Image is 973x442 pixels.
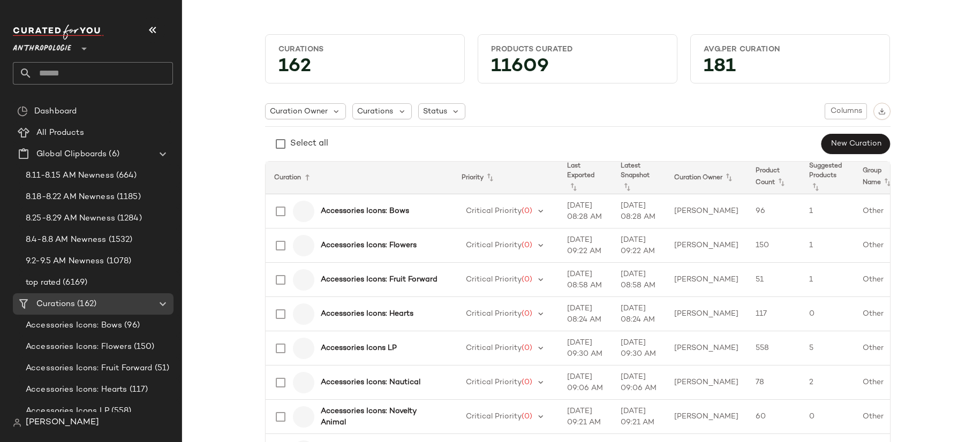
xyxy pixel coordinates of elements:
[36,127,84,139] span: All Products
[107,234,133,246] span: (1532)
[466,207,522,215] span: Critical Priority
[278,44,451,55] div: Curations
[466,413,522,421] span: Critical Priority
[821,134,890,154] button: New Curation
[75,298,96,310] span: (162)
[13,36,71,56] span: Anthropologie
[612,194,666,228] td: [DATE] 08:28 AM
[153,362,170,375] span: (51)
[321,406,440,428] b: Accessories Icons: Novelty Animal
[26,170,114,182] span: 8.11-8.15 AM Newness
[612,400,666,434] td: [DATE] 09:21 AM
[266,162,453,194] th: Curation
[423,106,447,117] span: Status
[26,191,115,203] span: 8.18-8.22 AM Newness
[747,297,801,331] td: 117
[854,263,908,297] td: Other
[666,228,747,263] td: [PERSON_NAME]
[747,162,801,194] th: Product Count
[290,138,328,150] div: Select all
[559,194,612,228] td: [DATE] 08:28 AM
[854,400,908,434] td: Other
[26,384,127,396] span: Accessories Icons: Hearts
[321,240,417,251] b: Accessories Icons: Flowers
[825,103,866,119] button: Columns
[801,228,854,263] td: 1
[878,108,886,115] img: svg%3e
[559,297,612,331] td: [DATE] 08:24 AM
[695,59,885,79] div: 181
[612,331,666,365] td: [DATE] 09:30 AM
[854,162,908,194] th: Group Name
[704,44,877,55] div: Avg.per Curation
[666,162,747,194] th: Curation Owner
[612,228,666,263] td: [DATE] 09:22 AM
[26,319,122,332] span: Accessories Icons: Bows
[115,212,142,225] span: (1284)
[522,207,532,215] span: (0)
[466,344,522,352] span: Critical Priority
[666,331,747,365] td: [PERSON_NAME]
[26,234,107,246] span: 8.4-8.8 AM Newness
[829,107,862,116] span: Columns
[559,365,612,400] td: [DATE] 09:06 AM
[34,105,77,118] span: Dashboard
[26,255,104,268] span: 9.2-9.5 AM Newness
[522,344,532,352] span: (0)
[854,194,908,228] td: Other
[666,263,747,297] td: [PERSON_NAME]
[321,274,438,285] b: Accessories Icons: Fruit Forward
[747,400,801,434] td: 60
[321,205,409,217] b: Accessories Icons: Bows
[17,106,28,117] img: svg%3e
[132,341,155,353] span: (150)
[453,162,559,194] th: Priority
[127,384,148,396] span: (117)
[830,140,881,148] span: New Curation
[612,162,666,194] th: Latest Snapshot
[26,212,115,225] span: 8.25-8.29 AM Newness
[522,378,532,386] span: (0)
[36,148,107,161] span: Global Clipboards
[612,263,666,297] td: [DATE] 08:58 AM
[522,241,532,249] span: (0)
[559,228,612,263] td: [DATE] 09:22 AM
[854,331,908,365] td: Other
[747,194,801,228] td: 96
[114,170,137,182] span: (664)
[801,331,854,365] td: 5
[26,277,61,289] span: top rated
[26,416,99,429] span: [PERSON_NAME]
[522,413,532,421] span: (0)
[612,297,666,331] td: [DATE] 08:24 AM
[270,59,460,79] div: 162
[801,194,854,228] td: 1
[854,228,908,263] td: Other
[801,263,854,297] td: 1
[122,319,140,332] span: (96)
[522,310,532,318] span: (0)
[482,59,673,79] div: 11609
[466,310,522,318] span: Critical Priority
[321,308,413,319] b: Accessories Icons: Hearts
[559,162,612,194] th: Last Exported
[270,106,328,117] span: Curation Owner
[61,277,87,289] span: (6169)
[801,297,854,331] td: 0
[854,297,908,331] td: Other
[666,194,747,228] td: [PERSON_NAME]
[107,148,119,161] span: (6)
[321,342,397,354] b: Accessories Icons LP
[26,362,153,375] span: Accessories Icons: Fruit Forward
[854,365,908,400] td: Other
[13,418,21,427] img: svg%3e
[612,365,666,400] td: [DATE] 09:06 AM
[13,25,104,40] img: cfy_white_logo.C9jOOHJF.svg
[666,365,747,400] td: [PERSON_NAME]
[104,255,132,268] span: (1078)
[466,378,522,386] span: Critical Priority
[801,162,854,194] th: Suggested Products
[747,263,801,297] td: 51
[491,44,664,55] div: Products Curated
[559,400,612,434] td: [DATE] 09:21 AM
